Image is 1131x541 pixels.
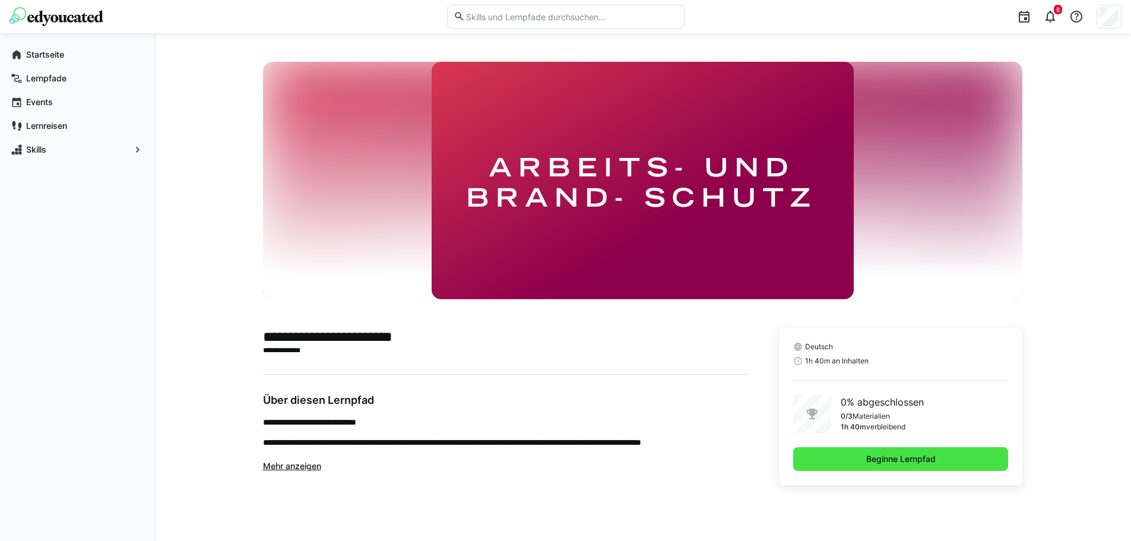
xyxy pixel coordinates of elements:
[1056,6,1060,13] span: 8
[853,412,890,421] p: Materialien
[841,395,924,409] p: 0% abgeschlossen
[263,461,321,471] span: Mehr anzeigen
[793,447,1009,471] button: Beginne Lernpfad
[841,412,853,421] p: 0/3
[805,342,833,352] span: Deutsch
[263,394,750,407] h3: Über diesen Lernpfad
[465,11,677,22] input: Skills und Lernpfade durchsuchen…
[864,453,937,465] span: Beginne Lernpfad
[866,422,905,432] p: verbleibend
[805,356,869,366] span: 1h 40m an Inhalten
[841,422,866,432] p: 1h 40m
